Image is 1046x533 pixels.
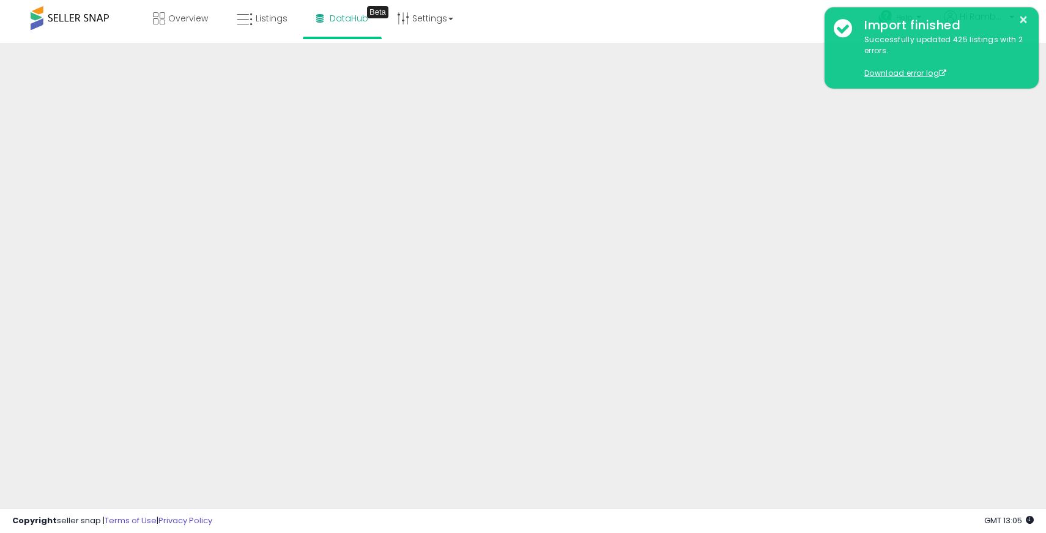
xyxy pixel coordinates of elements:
[330,12,368,24] span: DataHub
[855,17,1029,34] div: Import finished
[855,34,1029,79] div: Successfully updated 425 listings with 2 errors.
[12,515,212,527] div: seller snap | |
[864,68,946,78] a: Download error log
[12,515,57,526] strong: Copyright
[1018,12,1028,28] button: ×
[105,515,157,526] a: Terms of Use
[256,12,287,24] span: Listings
[984,515,1034,526] span: 2025-10-11 13:05 GMT
[158,515,212,526] a: Privacy Policy
[367,6,388,18] div: Tooltip anchor
[168,12,208,24] span: Overview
